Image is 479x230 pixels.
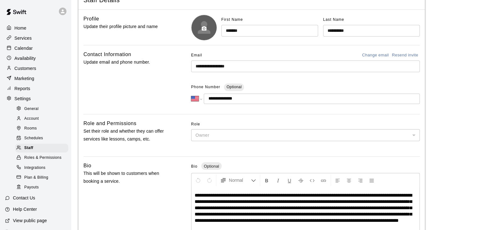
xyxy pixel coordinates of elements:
[15,164,68,172] div: Integrations
[83,15,99,23] h6: Profile
[5,74,66,83] a: Marketing
[5,64,66,73] a: Customers
[204,175,215,186] button: Redo
[15,173,68,182] div: Plan & Billing
[191,129,420,141] div: Owner
[24,155,61,161] span: Roles & Permissions
[361,50,391,60] button: Change email
[284,175,295,186] button: Format Underline
[83,162,91,170] h6: Bio
[13,206,37,212] p: Help Center
[14,25,26,31] p: Home
[15,114,71,124] a: Account
[24,184,39,191] span: Payouts
[191,82,220,92] span: Phone Number
[24,125,37,132] span: Rooms
[14,35,32,41] p: Services
[15,134,68,143] div: Schedules
[15,134,71,143] a: Schedules
[191,129,420,141] div: The owner cannot be changed
[323,17,344,22] span: Last Name
[13,217,47,224] p: View public page
[15,104,71,114] a: General
[5,94,66,103] a: Settings
[13,195,35,201] p: Contact Us
[24,106,39,112] span: General
[226,85,242,89] span: Optional
[344,175,354,186] button: Center Align
[191,119,420,129] span: Role
[5,33,66,43] a: Services
[201,164,221,169] span: Optional
[15,182,71,192] a: Payouts
[83,119,136,128] h6: Role and Permissions
[14,45,33,51] p: Calendar
[15,173,71,182] a: Plan & Billing
[24,175,48,181] span: Plan & Billing
[14,95,31,102] p: Settings
[273,175,283,186] button: Format Italics
[24,165,46,171] span: Integrations
[193,175,203,186] button: Undo
[24,135,43,141] span: Schedules
[5,23,66,33] a: Home
[5,54,66,63] a: Availability
[14,85,30,92] p: Reports
[15,105,68,113] div: General
[83,170,171,185] p: This will be shown to customers when booking a service.
[261,175,272,186] button: Format Bold
[5,43,66,53] a: Calendar
[15,183,68,192] div: Payouts
[5,84,66,93] a: Reports
[295,175,306,186] button: Format Strikethrough
[390,50,420,60] button: Resend invite
[15,124,71,134] a: Rooms
[15,143,71,153] a: Staff
[307,175,317,186] button: Insert Code
[83,23,171,31] p: Update their profile picture and name
[332,175,343,186] button: Left Align
[15,153,71,163] a: Roles & Permissions
[15,153,68,162] div: Roles & Permissions
[229,177,251,183] span: Normal
[24,116,39,122] span: Account
[24,145,33,151] span: Staff
[83,50,131,59] h6: Contact Information
[355,175,366,186] button: Right Align
[191,164,197,169] span: Bio
[218,175,259,186] button: Formatting Options
[15,163,71,173] a: Integrations
[83,58,171,66] p: Update email and phone number.
[14,75,34,82] p: Marketing
[83,127,171,143] p: Set their role and whether they can offer services like lessons, camps, etc.
[366,175,377,186] button: Justify Align
[318,175,329,186] button: Insert Link
[191,50,202,60] span: Email
[14,55,36,61] p: Availability
[15,114,68,123] div: Account
[221,17,243,22] span: First Name
[15,144,68,152] div: Staff
[14,65,36,72] p: Customers
[15,124,68,133] div: Rooms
